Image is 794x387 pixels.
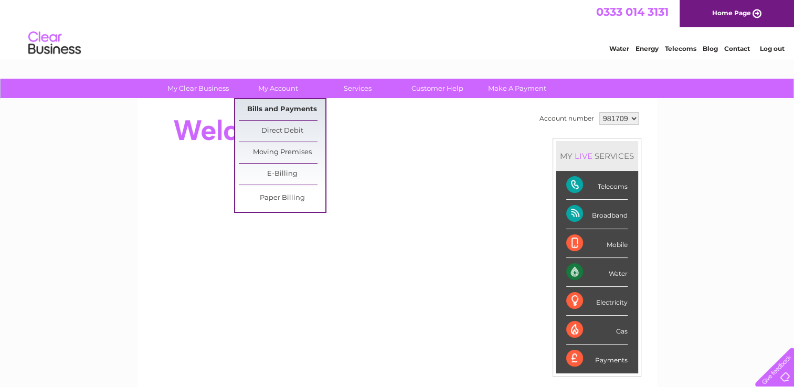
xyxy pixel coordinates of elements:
a: Log out [759,45,784,52]
a: Make A Payment [474,79,560,98]
div: Gas [566,316,628,345]
a: Bills and Payments [239,99,325,120]
a: 0333 014 3131 [596,5,669,18]
a: Telecoms [665,45,696,52]
a: Paper Billing [239,188,325,209]
div: MY SERVICES [556,141,638,171]
a: Direct Debit [239,121,325,142]
a: Water [609,45,629,52]
a: Customer Help [394,79,481,98]
a: Contact [724,45,750,52]
a: My Clear Business [155,79,241,98]
td: Account number [537,110,597,127]
div: Clear Business is a trading name of Verastar Limited (registered in [GEOGRAPHIC_DATA] No. 3667643... [150,6,645,51]
div: Water [566,258,628,287]
a: My Account [235,79,321,98]
div: Mobile [566,229,628,258]
div: Electricity [566,287,628,316]
div: Telecoms [566,171,628,200]
img: logo.png [28,27,81,59]
a: E-Billing [239,164,325,185]
a: Services [314,79,401,98]
a: Blog [703,45,718,52]
div: LIVE [573,151,595,161]
div: Payments [566,345,628,373]
a: Energy [636,45,659,52]
div: Broadband [566,200,628,229]
a: Moving Premises [239,142,325,163]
